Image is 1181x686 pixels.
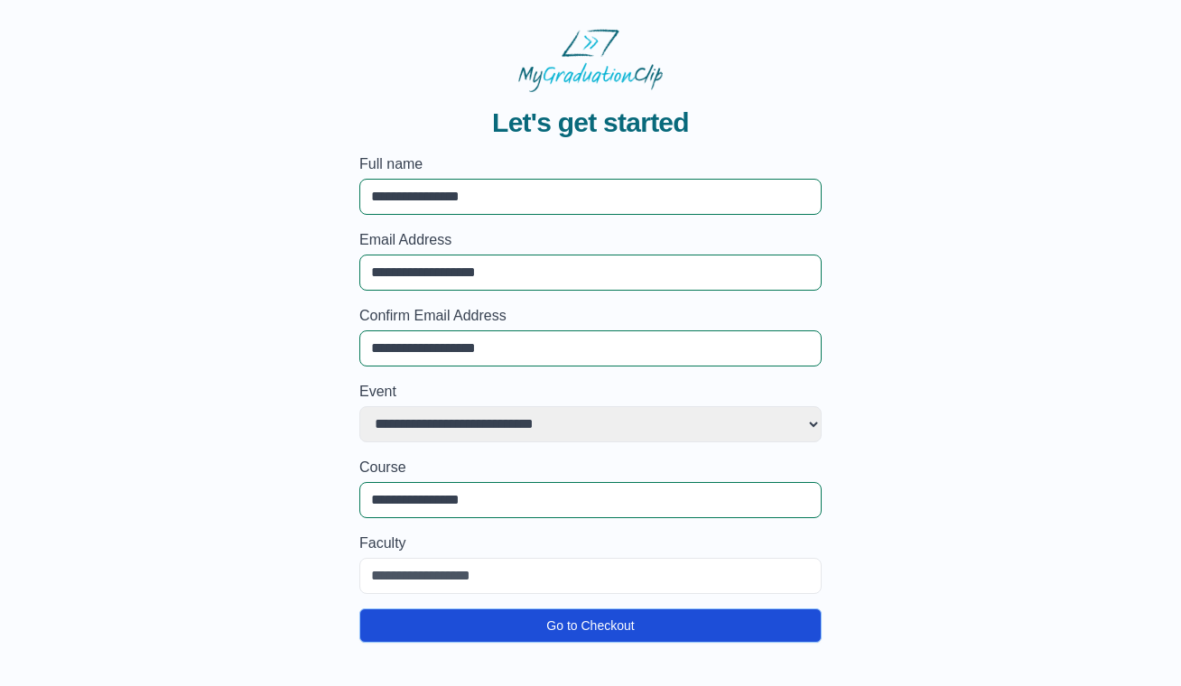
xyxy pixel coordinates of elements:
[359,153,822,175] label: Full name
[359,608,822,643] button: Go to Checkout
[359,381,822,403] label: Event
[359,229,822,251] label: Email Address
[359,533,822,554] label: Faculty
[359,305,822,327] label: Confirm Email Address
[492,107,689,139] span: Let's get started
[359,457,822,478] label: Course
[518,29,663,92] img: MyGraduationClip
